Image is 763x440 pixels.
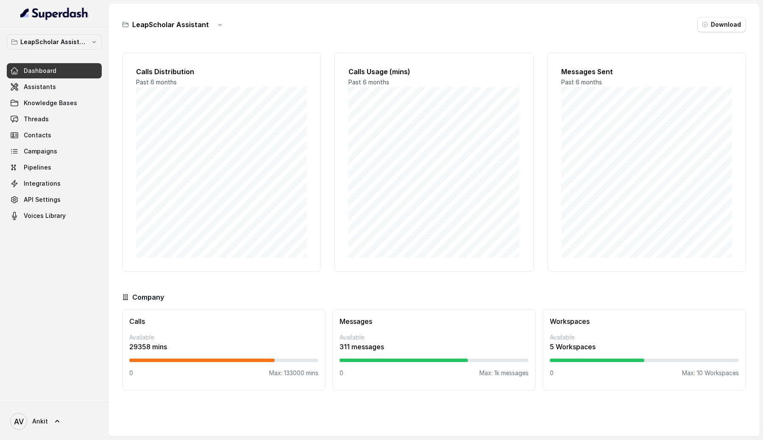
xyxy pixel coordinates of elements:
span: Pipelines [24,163,51,172]
span: Knowledge Bases [24,99,77,107]
text: AV [14,417,24,426]
h2: Calls Usage (mins) [348,67,519,77]
p: Available [550,333,739,342]
a: Ankit [7,409,102,433]
p: Max: 1k messages [479,369,529,377]
h3: Company [132,292,164,302]
img: light.svg [20,7,89,20]
a: Pipelines [7,160,102,175]
span: Past 6 months [136,78,177,86]
span: Assistants [24,83,56,91]
span: Contacts [24,131,51,139]
span: API Settings [24,195,61,204]
a: Threads [7,111,102,127]
button: Download [697,17,746,32]
a: Integrations [7,176,102,191]
p: Max: 133000 mins [269,369,318,377]
span: Voices Library [24,212,66,220]
a: Campaigns [7,144,102,159]
p: 29358 mins [129,342,318,352]
p: 5 Workspaces [550,342,739,352]
a: Dashboard [7,63,102,78]
h3: Workspaces [550,316,739,326]
a: API Settings [7,192,102,207]
span: Dashboard [24,67,56,75]
p: 0 [550,369,554,377]
span: Ankit [32,417,48,426]
span: Integrations [24,179,61,188]
span: Threads [24,115,49,123]
h3: LeapScholar Assistant [132,19,209,30]
p: Max: 10 Workspaces [682,369,739,377]
p: 0 [129,369,133,377]
span: Campaigns [24,147,57,156]
h2: Messages Sent [561,67,732,77]
span: Past 6 months [348,78,389,86]
a: Assistants [7,79,102,95]
a: Knowledge Bases [7,95,102,111]
a: Voices Library [7,208,102,223]
p: LeapScholar Assistant [20,37,88,47]
p: 311 messages [340,342,529,352]
h2: Calls Distribution [136,67,307,77]
p: 0 [340,369,343,377]
a: Contacts [7,128,102,143]
h3: Messages [340,316,529,326]
p: Available [129,333,318,342]
button: LeapScholar Assistant [7,34,102,50]
h3: Calls [129,316,318,326]
p: Available [340,333,529,342]
span: Past 6 months [561,78,602,86]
